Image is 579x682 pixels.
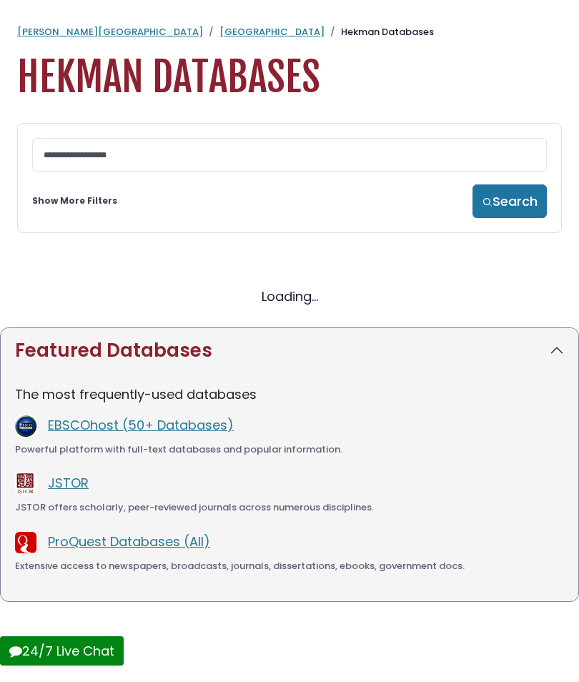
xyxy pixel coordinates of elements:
[15,500,564,515] div: JSTOR offers scholarly, peer-reviewed journals across numerous disciplines.
[219,25,325,39] a: [GEOGRAPHIC_DATA]
[48,474,89,492] a: JSTOR
[32,194,117,207] a: Show More Filters
[472,184,547,218] button: Search
[15,385,564,404] p: The most frequently-used databases
[17,25,203,39] a: [PERSON_NAME][GEOGRAPHIC_DATA]
[48,416,234,434] a: EBSCOhost (50+ Databases)
[17,25,562,39] nav: breadcrumb
[32,138,547,172] input: Search database by title or keyword
[325,25,434,39] li: Hekman Databases
[48,533,210,550] a: ProQuest Databases (All)
[17,54,562,102] h1: Hekman Databases
[1,328,578,373] button: Featured Databases
[15,443,564,457] div: Powerful platform with full-text databases and popular information.
[17,287,562,306] div: Loading...
[15,559,564,573] div: Extensive access to newspapers, broadcasts, journals, dissertations, ebooks, government docs.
